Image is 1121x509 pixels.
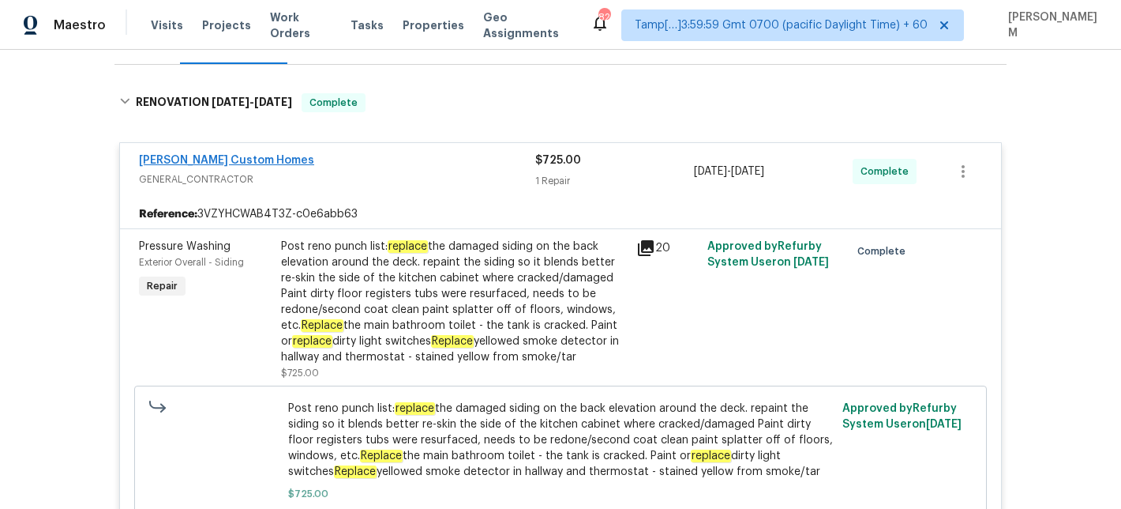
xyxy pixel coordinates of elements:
span: $725.00 [288,486,834,502]
span: Maestro [54,17,106,33]
span: - [212,96,292,107]
div: 3VZYHCWAB4T3Z-c0e6abb63 [120,200,1001,228]
div: 821 [598,9,609,25]
em: replace [691,450,731,462]
span: Repair [141,278,184,294]
em: Replace [360,450,403,462]
h6: RENOVATION [136,93,292,112]
span: - [694,164,764,179]
span: Complete [303,95,364,111]
span: Properties [403,17,464,33]
em: replace [388,240,428,253]
span: $725.00 [535,155,581,166]
em: Replace [301,319,343,332]
em: Replace [431,335,474,348]
span: Approved by Refurby System User on [842,403,962,430]
span: Work Orders [270,9,332,41]
span: Tasks [351,20,384,31]
span: [DATE] [926,419,962,430]
div: 1 Repair [535,173,694,189]
b: Reference: [139,206,197,222]
span: [PERSON_NAME] M [1002,9,1097,41]
div: Post reno punch list: the damaged siding on the back elevation around the deck. repaint the sidin... [281,239,627,365]
span: Exterior Overall - Siding [139,258,244,267]
em: replace [395,402,435,415]
span: Geo Assignments [483,9,572,41]
span: [DATE] [694,166,727,177]
span: Projects [202,17,251,33]
span: Visits [151,17,183,33]
span: Complete [857,243,912,259]
span: Complete [860,164,915,179]
span: GENERAL_CONTRACTOR [139,172,535,187]
span: $725.00 [281,368,319,378]
span: [DATE] [793,257,829,268]
span: Tamp[…]3:59:59 Gmt 0700 (pacific Daylight Time) + 60 [635,17,928,33]
a: [PERSON_NAME] Custom Homes [139,155,314,166]
em: Replace [334,466,377,478]
span: [DATE] [731,166,764,177]
span: Post reno punch list: the damaged siding on the back elevation around the deck. repaint the sidin... [288,401,834,480]
div: RENOVATION [DATE]-[DATE]Complete [114,77,1007,128]
span: Pressure Washing [139,241,231,252]
em: replace [292,335,332,348]
span: [DATE] [212,96,249,107]
div: 20 [636,239,698,258]
span: Approved by Refurby System User on [707,241,829,268]
span: [DATE] [254,96,292,107]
